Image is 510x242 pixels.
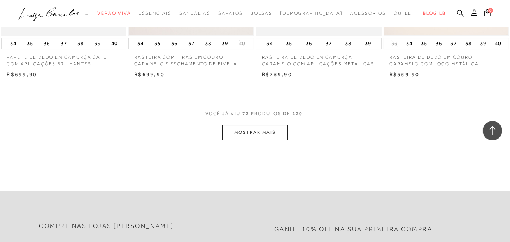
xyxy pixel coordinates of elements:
[448,38,459,49] button: 37
[488,8,493,13] span: 0
[423,6,445,21] a: BLOG LB
[97,6,131,21] a: noSubCategoriesText
[179,6,210,21] a: noSubCategoriesText
[394,11,415,16] span: Outlet
[280,6,343,21] a: noSubCategoriesText
[1,49,127,67] a: PAPETE DE DEDO EM CAMURÇA CAFÉ COM APLICAÇÕES BRILHANTES
[492,38,503,49] button: 40
[25,38,35,49] button: 35
[293,110,303,125] span: 120
[264,38,275,49] button: 34
[218,11,243,16] span: Sapatos
[280,11,343,16] span: [DEMOGRAPHIC_DATA]
[404,38,415,49] button: 34
[463,38,474,49] button: 38
[478,38,489,49] button: 39
[251,11,272,16] span: Bolsas
[284,38,294,49] button: 35
[433,38,444,49] button: 36
[482,9,493,19] button: 0
[419,38,429,49] button: 35
[134,71,165,77] span: R$699,90
[351,6,386,21] a: noSubCategoriesText
[394,6,415,21] a: noSubCategoriesText
[92,38,103,49] button: 39
[186,38,197,49] button: 37
[41,38,52,49] button: 36
[135,38,146,49] button: 34
[384,49,509,67] a: RASTEIRA DE DEDO EM COURO CARAMELO COM LOGO METÁLICA
[109,38,120,49] button: 40
[222,125,287,140] button: MOSTRAR MAIS
[303,38,314,49] button: 36
[138,6,171,21] a: noSubCategoriesText
[169,38,180,49] button: 36
[237,40,247,47] button: 40
[262,71,292,77] span: R$759,90
[251,6,272,21] a: noSubCategoriesText
[7,71,37,77] span: R$699,90
[205,110,240,117] span: VOCê JÁ VIU
[275,226,433,233] h2: Ganhe 10% off na sua primeira compra
[97,11,131,16] span: Verão Viva
[363,38,373,49] button: 39
[58,38,69,49] button: 37
[343,38,354,49] button: 38
[256,49,382,67] a: RASTEIRA DE DEDO EM CAMURÇA CARAMELO COM APLICAÇÕES METÁLICAS
[423,11,445,16] span: BLOG LB
[138,11,171,16] span: Essenciais
[203,38,214,49] button: 38
[179,11,210,16] span: Sandálias
[242,110,249,125] span: 72
[128,49,254,67] a: RASTEIRA COM TIRAS EM COURO CARAMELO E FECHAMENTO DE FIVELA
[389,71,420,77] span: R$559,90
[39,223,174,230] h2: Compre nas lojas [PERSON_NAME]
[351,11,386,16] span: Acessórios
[218,6,243,21] a: noSubCategoriesText
[152,38,163,49] button: 35
[8,38,19,49] button: 34
[219,38,230,49] button: 39
[389,40,400,47] button: 33
[251,110,291,117] span: PRODUTOS DE
[323,38,334,49] button: 37
[75,38,86,49] button: 38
